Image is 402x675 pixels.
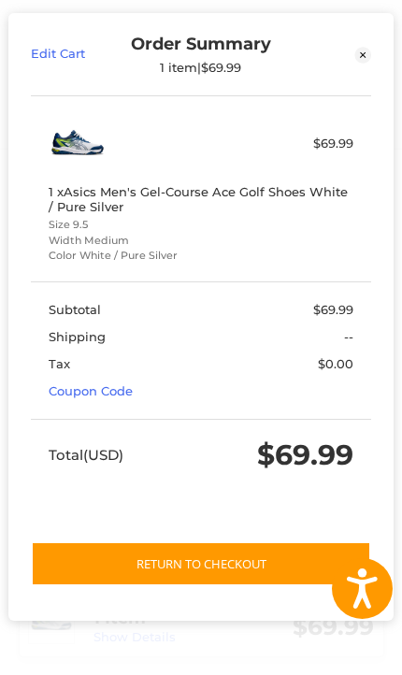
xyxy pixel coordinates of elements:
[49,217,352,233] li: Size 9.5
[49,446,123,464] span: Total (USD)
[344,329,353,344] span: --
[49,302,101,317] span: Subtotal
[49,329,106,344] span: Shipping
[49,248,352,264] li: Color White / Pure Silver
[31,541,371,586] button: RETURN TO CHECKOUT
[31,34,116,75] a: Edit Cart
[49,233,352,249] li: Width Medium
[49,356,70,371] span: Tax
[116,34,286,75] div: Order Summary
[313,302,353,317] span: $69.99
[248,625,402,675] iframe: Google Customer Reviews
[313,135,353,153] div: $69.99
[49,383,133,398] a: Coupon Code
[116,60,286,75] div: 1 item | $69.99
[318,356,353,371] span: $0.00
[49,184,352,215] h4: 1 x Asics Men's Gel-Course Ace Golf Shoes White / Pure Silver
[257,438,353,472] span: $69.99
